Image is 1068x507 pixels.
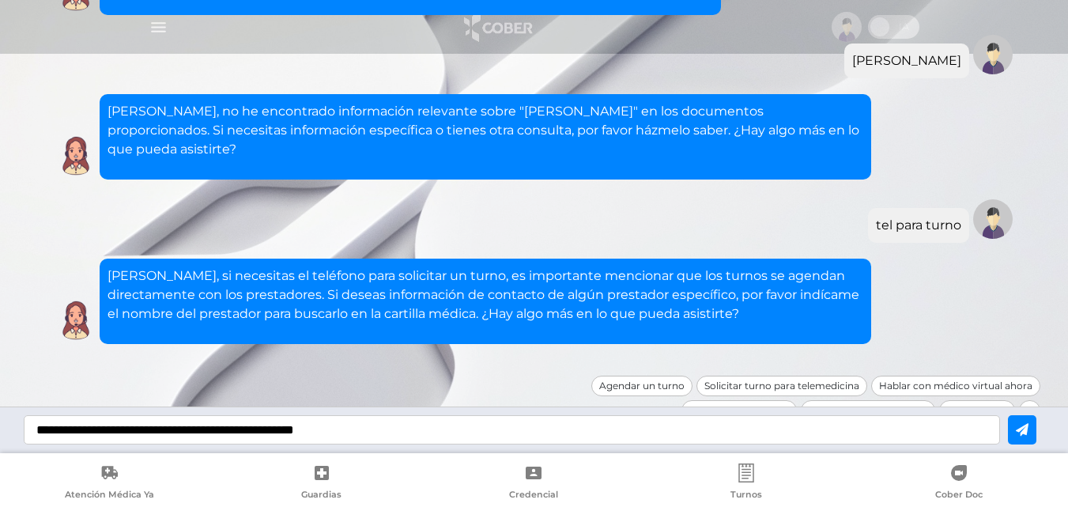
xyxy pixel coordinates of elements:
[301,489,342,503] span: Guardias
[56,301,96,340] img: Cober IA
[973,35,1013,74] img: Tu imagen
[640,463,853,504] a: Turnos
[973,199,1013,239] img: Tu imagen
[681,400,797,421] div: Solicitar autorización
[509,489,558,503] span: Credencial
[108,102,863,159] p: [PERSON_NAME], no he encontrado información relevante sobre "[PERSON_NAME]" en los documentos pro...
[801,400,935,421] div: Consultar cartilla médica
[696,376,867,396] div: Solicitar turno para telemedicina
[108,267,863,323] p: [PERSON_NAME], si necesitas el teléfono para solicitar un turno, es importante mencionar que los ...
[852,463,1065,504] a: Cober Doc
[730,489,762,503] span: Turnos
[428,463,640,504] a: Credencial
[65,489,154,503] span: Atención Médica Ya
[935,489,983,503] span: Cober Doc
[876,216,961,235] div: tel para turno
[56,136,96,176] img: Cober IA
[3,463,216,504] a: Atención Médica Ya
[216,463,428,504] a: Guardias
[591,376,693,396] div: Agendar un turno
[852,51,961,70] div: [PERSON_NAME]
[871,376,1040,396] div: Hablar con médico virtual ahora
[939,400,1015,421] div: Odontología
